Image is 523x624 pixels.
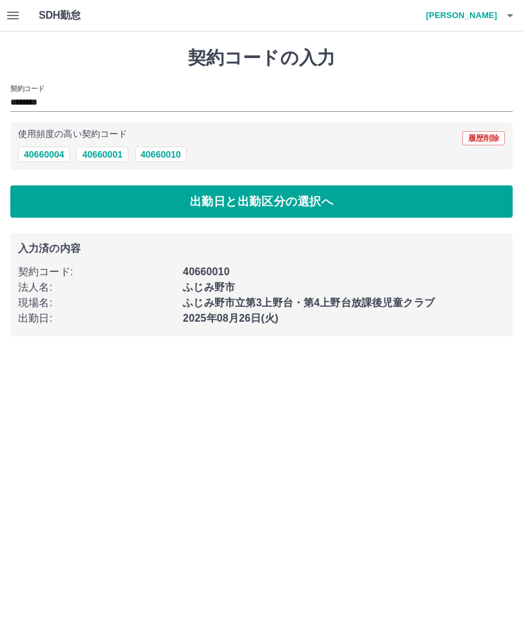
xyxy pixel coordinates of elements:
[18,295,175,311] p: 現場名 :
[10,47,513,69] h1: 契約コードの入力
[18,280,175,295] p: 法人名 :
[18,244,505,254] p: 入力済の内容
[18,147,70,162] button: 40660004
[183,282,235,293] b: ふじみ野市
[462,131,505,145] button: 履歴削除
[18,311,175,326] p: 出勤日 :
[10,185,513,218] button: 出勤日と出勤区分の選択へ
[76,147,128,162] button: 40660001
[183,297,435,308] b: ふじみ野市立第3上野台・第4上野台放課後児童クラブ
[18,264,175,280] p: 契約コード :
[135,147,187,162] button: 40660010
[18,130,127,139] p: 使用頻度の高い契約コード
[10,83,45,94] h2: 契約コード
[183,266,229,277] b: 40660010
[183,313,278,324] b: 2025年08月26日(火)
